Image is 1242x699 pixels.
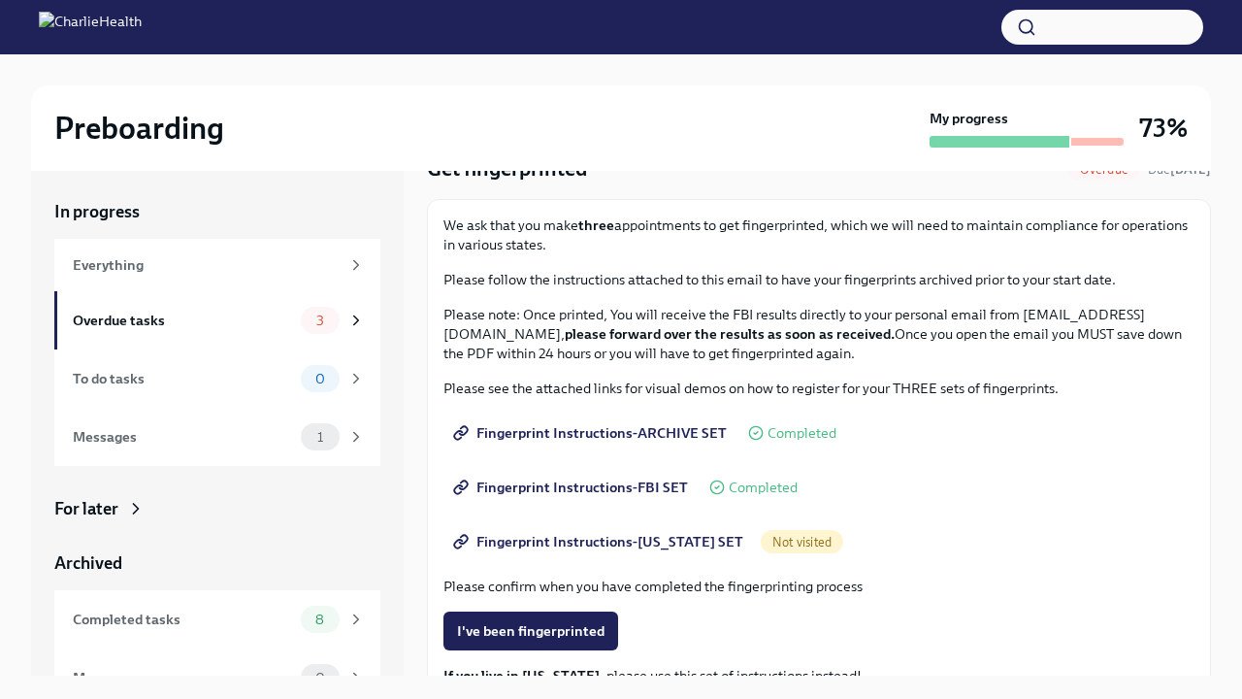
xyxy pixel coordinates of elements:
[768,426,836,441] span: Completed
[761,535,843,549] span: Not visited
[1170,162,1211,177] strong: [DATE]
[1148,162,1211,177] span: Due
[443,305,1194,363] p: Please note: Once printed, You will receive the FBI results directly to your personal email from ...
[54,239,380,291] a: Everything
[729,481,798,495] span: Completed
[73,667,293,688] div: Messages
[443,522,757,561] a: Fingerprint Instructions-[US_STATE] SET
[930,109,1008,128] strong: My progress
[54,497,118,520] div: For later
[54,590,380,649] a: Completed tasks8
[54,497,380,520] a: For later
[54,551,380,575] a: Archived
[73,254,340,276] div: Everything
[565,325,895,343] strong: please forward over the results as soon as received.
[1139,111,1188,146] h3: 73%
[443,468,702,507] a: Fingerprint Instructions-FBI SET
[304,671,337,685] span: 0
[443,414,740,452] a: Fingerprint Instructions-ARCHIVE SET
[443,667,600,684] strong: If you live in [US_STATE]
[457,478,688,497] span: Fingerprint Instructions-FBI SET
[443,612,618,650] button: I've been fingerprinted
[54,408,380,466] a: Messages1
[443,216,1194,254] p: We ask that you make appointments to get fingerprinted, which we will need to maintain compliance...
[457,532,743,551] span: Fingerprint Instructions-[US_STATE] SET
[443,379,1194,398] p: Please see the attached links for visual demos on how to register for your THREE sets of fingerpr...
[73,310,293,331] div: Overdue tasks
[443,666,1194,685] p: , please use this set of instructions instead!
[73,426,293,448] div: Messages
[73,609,293,630] div: Completed tasks
[304,613,336,627] span: 8
[39,12,142,43] img: CharlieHealth
[306,430,335,445] span: 1
[304,372,337,386] span: 0
[578,216,614,234] strong: three
[54,349,380,408] a: To do tasks0
[73,368,293,389] div: To do tasks
[457,423,727,443] span: Fingerprint Instructions-ARCHIVE SET
[443,577,1194,596] p: Please confirm when you have completed the fingerprinting process
[54,109,224,148] h2: Preboarding
[443,270,1194,289] p: Please follow the instructions attached to this email to have your fingerprints archived prior to...
[54,291,380,349] a: Overdue tasks3
[457,621,605,641] span: I've been fingerprinted
[54,200,380,223] a: In progress
[305,314,336,328] span: 3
